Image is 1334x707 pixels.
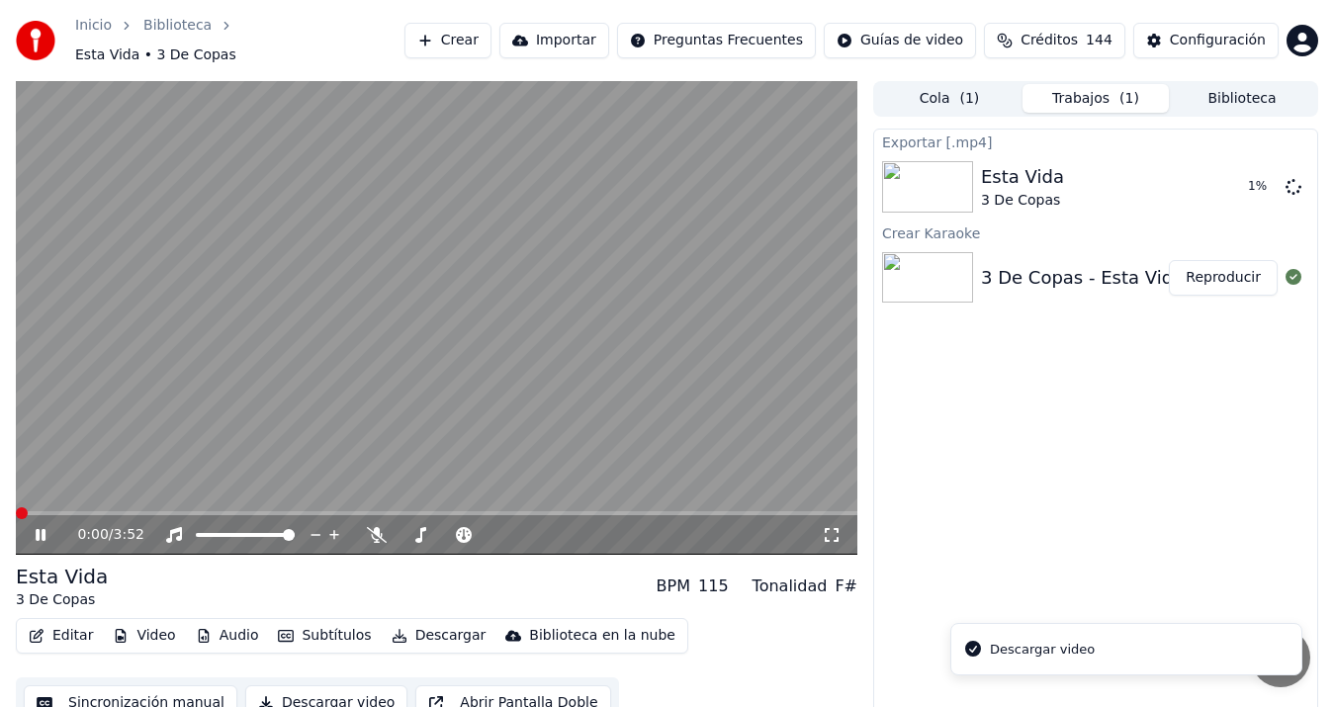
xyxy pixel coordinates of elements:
div: 3 De Copas [16,590,108,610]
div: 1 % [1248,179,1278,195]
a: Inicio [75,16,112,36]
button: Descargar [384,622,494,650]
span: 3:52 [114,525,144,545]
div: / [77,525,125,545]
button: Biblioteca [1169,84,1315,113]
span: 0:00 [77,525,108,545]
button: Créditos144 [984,23,1125,58]
div: Configuración [1170,31,1266,50]
div: BPM [657,574,690,598]
button: Preguntas Frecuentes [617,23,816,58]
button: Trabajos [1023,84,1169,113]
div: Crear Karaoke [874,221,1317,244]
div: Esta Vida [16,563,108,590]
button: Guías de video [824,23,976,58]
button: Crear [404,23,491,58]
button: Cola [876,84,1023,113]
button: Editar [21,622,101,650]
button: Configuración [1133,23,1279,58]
button: Subtítulos [270,622,379,650]
button: Reproducir [1169,260,1278,296]
span: ( 1 ) [1119,89,1139,109]
button: Importar [499,23,609,58]
span: Créditos [1021,31,1078,50]
div: Esta Vida [981,163,1064,191]
div: Biblioteca en la nube [529,626,675,646]
button: Video [105,622,183,650]
span: Esta Vida • 3 De Copas [75,45,236,65]
div: Tonalidad [753,574,828,598]
nav: breadcrumb [75,16,404,65]
div: 115 [698,574,729,598]
div: F# [835,574,857,598]
span: ( 1 ) [959,89,979,109]
div: 3 De Copas [981,191,1064,211]
img: youka [16,21,55,60]
div: Exportar [.mp4] [874,130,1317,153]
span: 144 [1086,31,1112,50]
button: Audio [188,622,267,650]
div: Descargar video [990,640,1095,660]
div: 3 De Copas - Esta Vida [981,264,1184,292]
a: Biblioteca [143,16,212,36]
